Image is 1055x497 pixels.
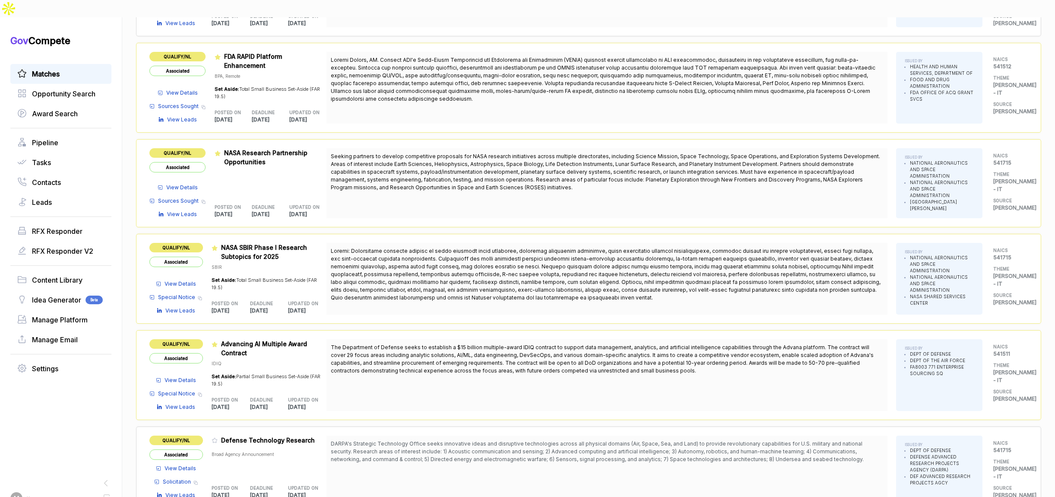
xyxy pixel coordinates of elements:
h5: POSTED ON [212,300,236,307]
span: Idea Generator [32,295,81,305]
span: Set Aside: [215,86,239,92]
a: Leads [17,197,105,207]
h5: SOURCE [993,101,1028,108]
p: [DATE] [215,116,252,124]
h5: SOURCE [993,389,1028,395]
a: Solicitation [154,478,191,486]
h5: NAICS [993,153,1028,159]
p: [DATE] [250,19,288,27]
p: [PERSON_NAME] - IT [993,81,1028,97]
p: [PERSON_NAME] [993,395,1028,403]
span: NASA Research Partnership Opportunities [224,149,307,166]
p: [DATE] [250,403,288,411]
h5: ISSUED BY [905,442,974,447]
span: View Details [165,376,196,384]
li: DEPT OF DEFENSE [910,351,974,357]
p: [DATE] [289,210,327,218]
span: Leads [32,197,52,207]
p: [DATE] [252,116,289,124]
span: Pipeline [32,137,58,148]
span: Sources Sought [158,197,199,205]
p: [PERSON_NAME] [993,108,1028,115]
span: QUALIFY/NL [149,436,203,445]
span: View Details [165,280,196,288]
span: Manage Email [32,335,78,345]
li: DEPT OF DEFENSE [910,447,974,454]
h5: NAICS [993,440,1028,446]
span: View Leads [165,403,195,411]
span: View Leads [167,116,197,124]
span: Sources Sought [158,102,199,110]
span: View Details [166,89,198,97]
span: FDA RAPID Platform Enhancement [224,53,282,69]
p: [DATE] [212,403,250,411]
h5: ISSUED BY [905,155,974,160]
a: RFX Responder [17,226,105,236]
a: Sources Sought [149,197,199,205]
span: QUALIFY/NL [149,243,203,252]
span: Manage Platform [32,315,88,325]
a: Contacts [17,177,105,188]
a: Pipeline [17,137,105,148]
p: [DATE] [289,116,327,124]
span: Tasks [32,157,51,168]
li: FA8003 771 ENTERPRISE SOURCING SQ [910,364,974,377]
h5: UPDATED ON [289,204,313,210]
span: BPA, Remote [215,73,240,79]
p: [PERSON_NAME] - IT [993,369,1028,384]
span: Matches [32,69,60,79]
li: DEPT OF THE AIR FORCE [910,357,974,364]
li: [GEOGRAPHIC_DATA][PERSON_NAME] [910,199,974,212]
li: HEALTH AND HUMAN SERVICES, DEPARTMENT OF [910,64,974,76]
h5: UPDATED ON [288,300,313,307]
a: Idea GeneratorBeta [17,295,105,305]
p: [PERSON_NAME] [993,299,1028,306]
span: Solicitation [163,478,191,486]
span: NASA SBIR Phase I Research Subtopics for 2025 [221,244,307,260]
h5: THEME [993,459,1028,465]
span: Associated [149,353,203,363]
li: NATIONAL AERONAUTICS AND SPACE ADMINISTRATION [910,274,974,293]
a: Settings [17,363,105,374]
span: Broad Agency Announcement [212,452,274,457]
span: View Leads [165,19,195,27]
h5: ISSUED BY [905,346,974,351]
h5: POSTED ON [212,397,236,403]
p: [DATE] [288,307,326,315]
span: Associated [149,162,206,172]
li: NASA SHARED SERVICES CENTER [910,293,974,306]
span: Advancing AI Multiple Award Contract [221,340,307,357]
span: Special Notice [158,390,195,398]
a: Content Library [17,275,105,285]
a: Award Search [17,108,105,119]
span: IDIQ [212,361,222,366]
p: [DATE] [212,19,250,27]
h5: THEME [993,171,1028,178]
h5: UPDATED ON [288,397,313,403]
h5: THEME [993,362,1028,369]
a: Special Notice [149,390,195,398]
p: [DATE] [252,210,289,218]
span: Contacts [32,177,61,188]
h5: DEADLINE [252,109,276,116]
span: View Details [166,184,198,191]
p: [PERSON_NAME] [993,19,1028,27]
p: [PERSON_NAME] - IT [993,465,1028,481]
h5: UPDATED ON [288,485,313,491]
h5: DEADLINE [250,300,275,307]
p: 541511 [993,350,1028,358]
p: [PERSON_NAME] - IT [993,178,1028,193]
p: [DATE] [288,403,326,411]
p: [DATE] [215,210,252,218]
span: Seeking partners to develop competitive proposals for NASA research initiatives across multiple d... [331,153,880,191]
h5: ISSUED BY [905,249,974,255]
h5: POSTED ON [212,485,236,491]
span: The Department of Defense seeks to establish a $15 billion multiple-award IDIQ contract to suppor... [331,344,874,374]
p: 541512 [993,63,1028,70]
span: SBIR [212,264,222,270]
span: Set Aside: [212,373,236,379]
a: Tasks [17,157,105,168]
span: Content Library [32,275,82,285]
span: DARPA's Strategic Technology Office seeks innovative ideas and disruptive technologies across all... [331,440,864,462]
li: DEF ADVANCED RESEARCH PROJECTS AGCY [910,473,974,486]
